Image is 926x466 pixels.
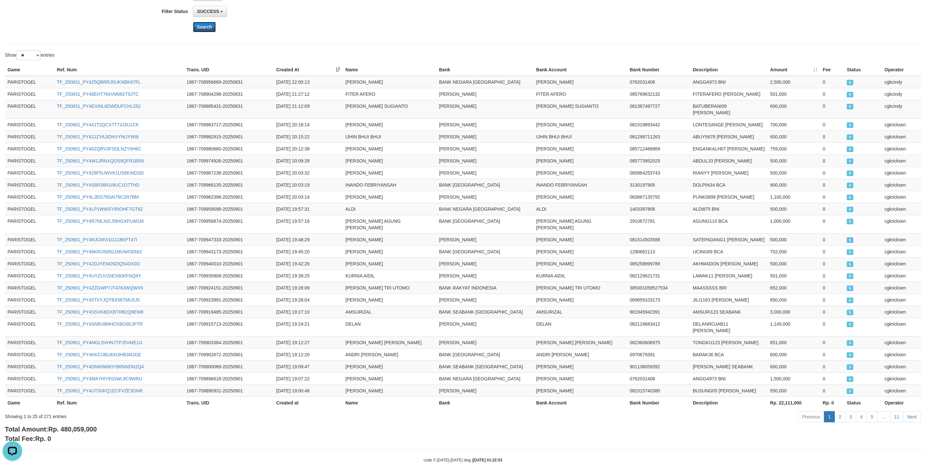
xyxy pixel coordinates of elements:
[436,270,534,282] td: [PERSON_NAME]
[690,294,768,306] td: JILI1163 [PERSON_NAME]
[534,167,628,179] td: [PERSON_NAME]
[343,64,437,76] th: Name
[184,167,273,179] td: 1867-709967238-20250901
[57,92,139,97] a: TF_250831_PY48EHT764VM082T9JTC
[847,207,853,212] span: SUCCESS
[57,122,139,127] a: TF_250901_PY441T2QCX7T73J3U1CK
[690,318,768,336] td: DELANROJAB11 [PERSON_NAME]
[820,282,844,294] td: 0
[534,143,628,155] td: [PERSON_NAME]
[768,76,821,88] td: 2,500,000
[343,215,437,233] td: [PERSON_NAME] AGUNG [PERSON_NAME]
[847,134,853,140] span: SUCCESS
[184,191,273,203] td: 1867-709962398-20250901
[882,119,921,131] td: cgkricksen
[184,64,273,76] th: Trans. UID
[5,167,54,179] td: PARISTOGEL
[184,155,273,167] td: 1867-709974926-20250901
[343,88,437,100] td: FITER AFERO
[436,64,534,76] th: Bank
[768,155,821,167] td: 500,000
[627,191,690,203] td: 083867135792
[343,191,437,203] td: [PERSON_NAME]
[534,306,628,318] td: AMSURIZAL
[820,119,844,131] td: 0
[5,191,54,203] td: PARISTOGEL
[882,282,921,294] td: cgkricksen
[274,246,343,258] td: [DATE] 19:45:20
[627,167,690,179] td: 085864253743
[57,273,141,278] a: TF_250901_PY4UYZUV20EX60KFNQ9Y
[274,131,343,143] td: [DATE] 20:15:22
[343,131,437,143] td: IJHIN BHUI BHUI
[436,294,534,306] td: [PERSON_NAME]
[57,364,144,369] a: TF_250901_PY4DN60W6OYB0NNDN2Q4
[193,6,228,17] button: SUCCESS
[627,203,690,215] td: 1403397808
[343,119,437,131] td: [PERSON_NAME]
[5,100,54,119] td: PARISTOGEL
[3,3,22,22] button: Open LiveChat chat widget
[274,203,343,215] td: [DATE] 19:57:31
[343,100,437,119] td: [PERSON_NAME] SUGIANTO
[820,64,844,76] th: Fee
[184,270,273,282] td: 1867-709935908-20250901
[274,179,343,191] td: [DATE] 20:03:19
[197,9,219,14] span: SUCCESS
[193,22,216,32] button: Search
[184,336,273,348] td: 1867-709903384-20250901
[274,306,343,318] td: [DATE] 19:27:10
[436,88,534,100] td: [PERSON_NAME]
[436,100,534,119] td: [PERSON_NAME]
[5,270,54,282] td: PARISTOGEL
[343,155,437,167] td: [PERSON_NAME]
[534,131,628,143] td: IJHIN BHUI BHUI
[690,88,768,100] td: FITERAFERO [PERSON_NAME]
[690,282,768,294] td: MAASSSSS BRI
[184,131,273,143] td: 1867-709982915-20250901
[534,336,628,348] td: [PERSON_NAME] [PERSON_NAME]
[847,104,853,109] span: SUCCESS
[847,183,853,188] span: SUCCESS
[534,233,628,246] td: [PERSON_NAME]
[798,411,824,422] a: Previous
[627,215,690,233] td: 2910672781
[57,79,141,85] a: TF_250831_PY4Z5QBRRJ0UKNBK67FL
[820,76,844,88] td: 0
[627,131,690,143] td: 081298711263
[627,282,690,294] td: 385001059527534
[184,179,273,191] td: 1867-709966135-20250901
[5,119,54,131] td: PARISTOGEL
[768,282,821,294] td: 652,000
[690,143,768,155] td: ENGANKALH07 [PERSON_NAME]
[847,159,853,164] span: SUCCESS
[627,336,690,348] td: 082360606975
[882,318,921,336] td: cgkricksen
[768,191,821,203] td: 1,100,000
[274,88,343,100] td: [DATE] 21:27:12
[184,88,273,100] td: 1867-708904298-20250831
[534,282,628,294] td: [PERSON_NAME] TRI UTOMO
[5,143,54,155] td: PARISTOGEL
[343,246,437,258] td: [PERSON_NAME]
[57,104,141,109] a: TF_250831_PY4EXINL6DWDUFCHL252
[184,246,273,258] td: 1867-709943173-20250901
[5,64,54,76] th: Game
[57,388,143,393] a: TF_250901_PY4UTS0KQ1ECFVZE3ONR
[274,167,343,179] td: [DATE] 20:03:32
[184,203,273,215] td: 1867-709959098-20250901
[184,294,273,306] td: 1867-709923991-20250901
[820,143,844,155] td: 0
[768,119,821,131] td: 700,000
[820,179,844,191] td: 0
[57,146,142,151] a: TF_250901_PY46ZQRV3FSDLNZY0H6C
[436,318,534,336] td: [PERSON_NAME]
[882,306,921,318] td: cgkricksen
[436,203,534,215] td: BANK NEGARA [GEOGRAPHIC_DATA]
[436,233,534,246] td: [PERSON_NAME]
[534,64,628,76] th: Bank Account
[57,261,140,266] a: TF_250901_PY42DJYENO9ZIQ54DX0O
[57,352,141,357] a: TF_250901_PY4KKCUBU6XI3HB3MJGE
[57,309,144,315] a: TF_250901_PY4SSVKBDXBTRB2Q9EW6
[534,215,628,233] td: [PERSON_NAME] AGUNG [PERSON_NAME]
